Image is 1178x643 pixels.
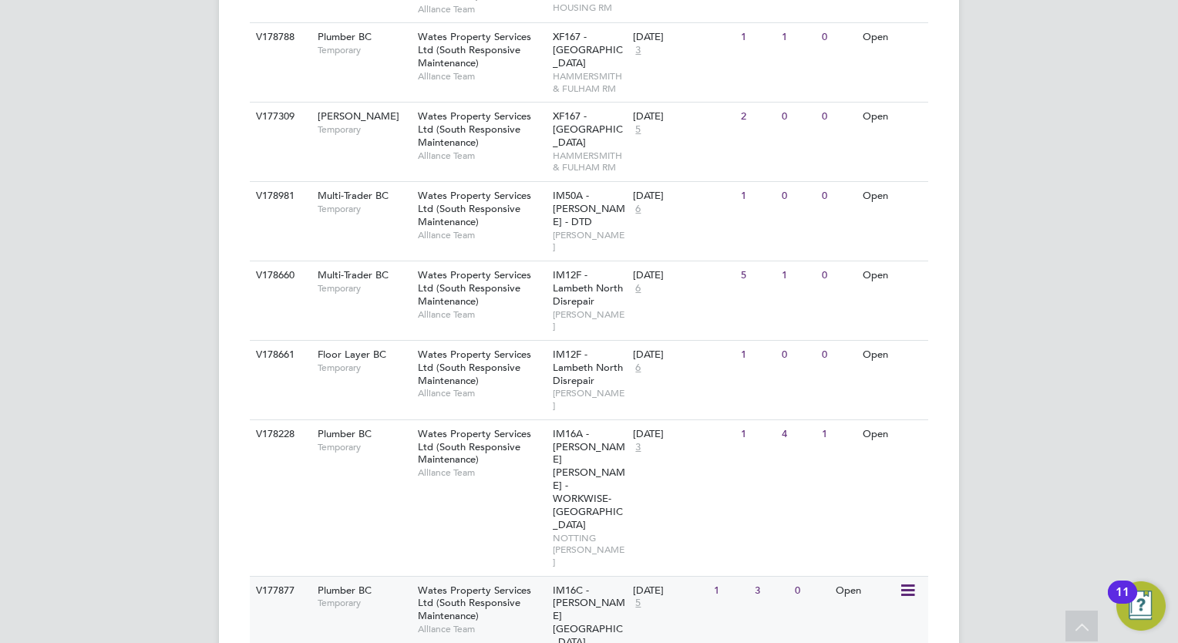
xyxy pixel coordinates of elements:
[418,387,545,399] span: Alliance Team
[418,30,531,69] span: Wates Property Services Ltd (South Responsive Maintenance)
[832,577,899,605] div: Open
[859,182,926,210] div: Open
[318,189,389,202] span: Multi-Trader BC
[418,70,545,82] span: Alliance Team
[418,584,531,623] span: Wates Property Services Ltd (South Responsive Maintenance)
[859,103,926,131] div: Open
[418,466,545,479] span: Alliance Team
[633,362,643,375] span: 6
[633,123,643,136] span: 5
[318,123,410,136] span: Temporary
[737,261,777,290] div: 5
[318,584,372,597] span: Plumber BC
[318,597,410,609] span: Temporary
[553,189,625,228] span: IM50A - [PERSON_NAME] - DTD
[633,597,643,610] span: 5
[737,23,777,52] div: 1
[553,109,623,149] span: XF167 - [GEOGRAPHIC_DATA]
[778,341,818,369] div: 0
[553,532,626,568] span: NOTTING [PERSON_NAME]
[318,441,410,453] span: Temporary
[318,282,410,295] span: Temporary
[737,182,777,210] div: 1
[553,150,626,173] span: HAMMERSMITH & FULHAM RM
[778,23,818,52] div: 1
[818,341,858,369] div: 0
[418,229,545,241] span: Alliance Team
[418,109,531,149] span: Wates Property Services Ltd (South Responsive Maintenance)
[252,420,306,449] div: V178228
[633,584,706,598] div: [DATE]
[418,150,545,162] span: Alliance Team
[318,30,372,43] span: Plumber BC
[778,182,818,210] div: 0
[818,23,858,52] div: 0
[818,103,858,131] div: 0
[318,203,410,215] span: Temporary
[418,308,545,321] span: Alliance Team
[318,268,389,281] span: Multi-Trader BC
[633,44,643,57] span: 3
[818,182,858,210] div: 0
[252,577,306,605] div: V177877
[553,387,626,411] span: [PERSON_NAME]
[633,269,733,282] div: [DATE]
[791,577,831,605] div: 0
[252,341,306,369] div: V178661
[778,420,818,449] div: 4
[553,30,623,69] span: XF167 - [GEOGRAPHIC_DATA]
[633,110,733,123] div: [DATE]
[818,420,858,449] div: 1
[252,23,306,52] div: V178788
[318,44,410,56] span: Temporary
[778,103,818,131] div: 0
[737,341,777,369] div: 1
[778,261,818,290] div: 1
[318,348,386,361] span: Floor Layer BC
[751,577,791,605] div: 3
[859,341,926,369] div: Open
[859,420,926,449] div: Open
[553,427,625,531] span: IM16A - [PERSON_NAME] [PERSON_NAME] - WORKWISE- [GEOGRAPHIC_DATA]
[737,420,777,449] div: 1
[418,189,531,228] span: Wates Property Services Ltd (South Responsive Maintenance)
[818,261,858,290] div: 0
[553,70,626,94] span: HAMMERSMITH & FULHAM RM
[710,577,750,605] div: 1
[1116,581,1166,631] button: Open Resource Center, 11 new notifications
[859,261,926,290] div: Open
[252,103,306,131] div: V177309
[633,282,643,295] span: 6
[418,348,531,387] span: Wates Property Services Ltd (South Responsive Maintenance)
[737,103,777,131] div: 2
[418,427,531,466] span: Wates Property Services Ltd (South Responsive Maintenance)
[553,348,623,387] span: IM12F - Lambeth North Disrepair
[859,23,926,52] div: Open
[252,182,306,210] div: V178981
[633,31,733,44] div: [DATE]
[418,3,545,15] span: Alliance Team
[318,362,410,374] span: Temporary
[633,203,643,216] span: 6
[318,109,399,123] span: [PERSON_NAME]
[633,348,733,362] div: [DATE]
[633,428,733,441] div: [DATE]
[553,308,626,332] span: [PERSON_NAME]
[418,268,531,308] span: Wates Property Services Ltd (South Responsive Maintenance)
[553,268,623,308] span: IM12F - Lambeth North Disrepair
[1116,592,1129,612] div: 11
[418,623,545,635] span: Alliance Team
[633,190,733,203] div: [DATE]
[633,441,643,454] span: 3
[553,229,626,253] span: [PERSON_NAME]
[318,427,372,440] span: Plumber BC
[252,261,306,290] div: V178660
